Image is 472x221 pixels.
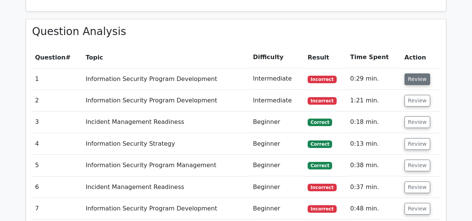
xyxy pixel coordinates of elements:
[32,111,83,133] td: 3
[308,140,332,148] span: Correct
[32,177,83,198] td: 6
[250,90,305,111] td: Intermediate
[32,198,83,219] td: 7
[347,133,402,155] td: 0:13 min.
[308,162,332,169] span: Correct
[308,119,332,126] span: Correct
[308,205,337,213] span: Incorrect
[83,111,250,133] td: Incident Management Readiness
[402,47,440,68] th: Action
[405,73,430,85] button: Review
[32,68,83,90] td: 1
[347,198,402,219] td: 0:48 min.
[405,138,430,150] button: Review
[347,90,402,111] td: 1:21 min.
[32,47,83,68] th: #
[405,203,430,215] button: Review
[250,177,305,198] td: Beginner
[305,47,347,68] th: Result
[83,198,250,219] td: Information Security Program Development
[347,47,402,68] th: Time Spent
[308,76,337,83] span: Incorrect
[32,90,83,111] td: 2
[250,111,305,133] td: Beginner
[405,116,430,128] button: Review
[250,47,305,68] th: Difficulty
[308,97,337,105] span: Incorrect
[83,68,250,90] td: Information Security Program Development
[32,25,440,38] h3: Question Analysis
[83,133,250,155] td: Information Security Strategy
[250,155,305,176] td: Beginner
[347,111,402,133] td: 0:18 min.
[250,198,305,219] td: Beginner
[83,155,250,176] td: Information Security Program Management
[405,181,430,193] button: Review
[347,68,402,90] td: 0:29 min.
[347,177,402,198] td: 0:37 min.
[308,184,337,191] span: Incorrect
[405,95,430,107] button: Review
[405,160,430,171] button: Review
[32,133,83,155] td: 4
[250,68,305,90] td: Intermediate
[83,90,250,111] td: Information Security Program Development
[35,54,66,61] span: Question
[32,155,83,176] td: 5
[83,177,250,198] td: Incident Management Readiness
[250,133,305,155] td: Beginner
[347,155,402,176] td: 0:38 min.
[83,47,250,68] th: Topic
